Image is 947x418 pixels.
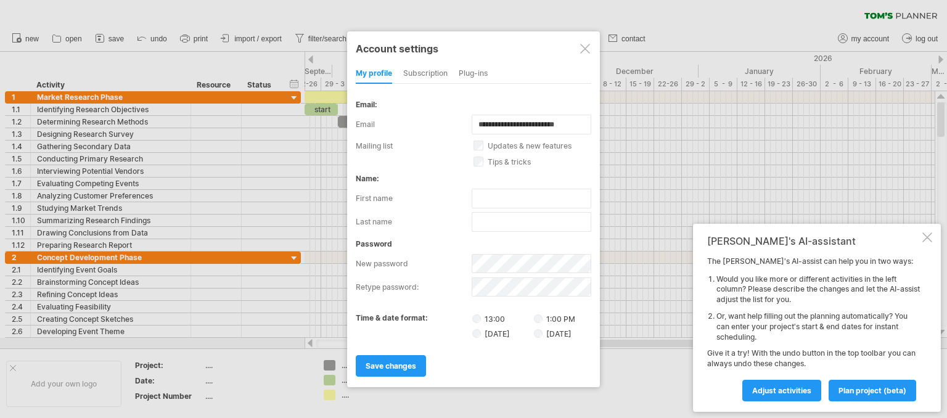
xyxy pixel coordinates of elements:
[473,141,605,150] label: updates & new features
[829,380,916,401] a: plan project (beta)
[356,277,472,297] label: retype password:
[707,256,920,401] div: The [PERSON_NAME]'s AI-assist can help you in two ways: Give it a try! With the undo button in th...
[366,361,416,371] span: save changes
[472,313,532,324] label: 13:00
[403,64,448,84] div: subscription
[472,329,481,338] input: [DATE]
[752,386,811,395] span: Adjust activities
[356,212,472,232] label: last name
[716,311,920,342] li: Or, want help filling out the planning automatically? You can enter your project's start & end da...
[356,189,472,208] label: first name
[707,235,920,247] div: [PERSON_NAME]'s AI-assistant
[356,37,591,59] div: Account settings
[459,64,488,84] div: Plug-ins
[356,100,591,109] div: email:
[356,64,392,84] div: my profile
[534,314,575,324] label: 1:00 PM
[534,329,572,338] label: [DATE]
[742,380,821,401] a: Adjust activities
[356,141,473,150] label: mailing list
[356,174,591,183] div: name:
[716,274,920,305] li: Would you like more or different activities in the left column? Please describe the changes and l...
[534,329,543,338] input: [DATE]
[356,115,472,134] label: email
[472,328,532,338] label: [DATE]
[473,157,605,166] label: tips & tricks
[838,386,906,395] span: plan project (beta)
[356,239,591,248] div: password
[534,314,543,323] input: 1:00 PM
[356,254,472,274] label: new password
[472,314,481,323] input: 13:00
[356,313,428,322] label: time & date format:
[356,355,426,377] a: save changes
